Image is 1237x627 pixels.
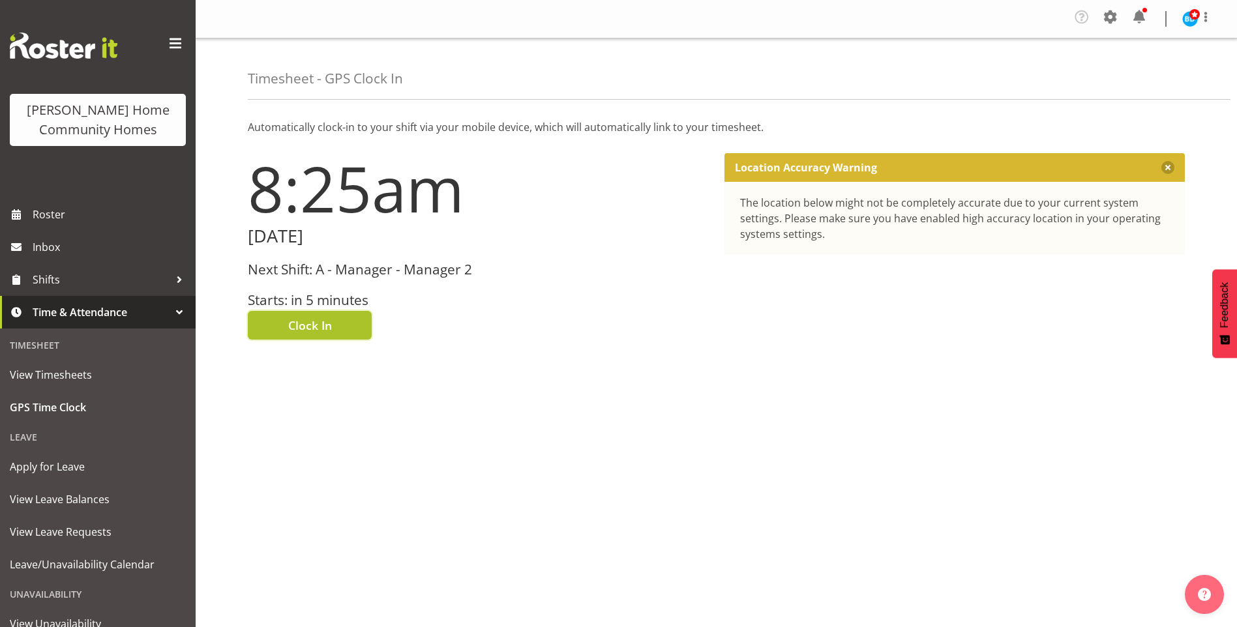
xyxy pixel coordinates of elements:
[10,522,186,542] span: View Leave Requests
[3,358,192,391] a: View Timesheets
[248,153,709,224] h1: 8:25am
[23,100,173,139] div: [PERSON_NAME] Home Community Homes
[740,195,1170,242] div: The location below might not be completely accurate due to your current system settings. Please m...
[3,450,192,483] a: Apply for Leave
[735,161,877,174] p: Location Accuracy Warning
[248,311,372,340] button: Clock In
[248,262,709,277] h3: Next Shift: A - Manager - Manager 2
[33,237,189,257] span: Inbox
[1161,161,1174,174] button: Close message
[248,293,709,308] h3: Starts: in 5 minutes
[33,270,170,289] span: Shifts
[288,317,332,334] span: Clock In
[10,457,186,476] span: Apply for Leave
[248,71,403,86] h4: Timesheet - GPS Clock In
[248,226,709,246] h2: [DATE]
[3,581,192,607] div: Unavailability
[33,302,170,322] span: Time & Attendance
[1182,11,1198,27] img: barbara-dunlop8515.jpg
[3,424,192,450] div: Leave
[10,555,186,574] span: Leave/Unavailability Calendar
[3,548,192,581] a: Leave/Unavailability Calendar
[10,33,117,59] img: Rosterit website logo
[3,391,192,424] a: GPS Time Clock
[1198,588,1211,601] img: help-xxl-2.png
[10,398,186,417] span: GPS Time Clock
[3,516,192,548] a: View Leave Requests
[3,332,192,358] div: Timesheet
[10,365,186,385] span: View Timesheets
[1219,282,1230,328] span: Feedback
[33,205,189,224] span: Roster
[10,489,186,509] span: View Leave Balances
[248,119,1185,135] p: Automatically clock-in to your shift via your mobile device, which will automatically link to you...
[3,483,192,516] a: View Leave Balances
[1212,269,1237,358] button: Feedback - Show survey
